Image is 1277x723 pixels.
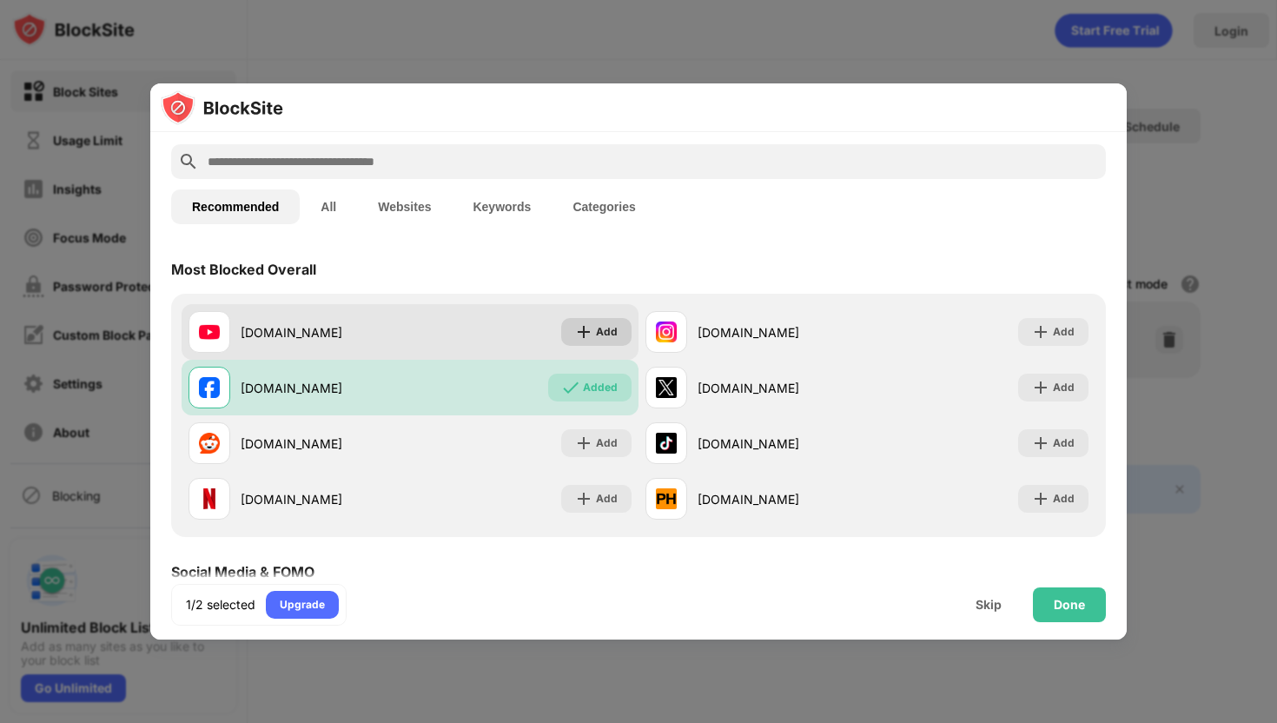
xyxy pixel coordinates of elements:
div: Added [583,379,618,396]
div: Add [1053,434,1075,452]
button: All [300,189,357,224]
div: [DOMAIN_NAME] [241,434,410,453]
div: Upgrade [280,596,325,614]
div: [DOMAIN_NAME] [698,379,867,397]
div: [DOMAIN_NAME] [698,490,867,508]
img: favicons [199,433,220,454]
button: Websites [357,189,452,224]
div: Skip [976,598,1002,612]
img: favicons [199,488,220,509]
img: favicons [199,322,220,342]
div: Done [1054,598,1085,612]
button: Keywords [452,189,552,224]
button: Recommended [171,189,300,224]
div: Add [596,490,618,507]
img: favicons [656,433,677,454]
button: Categories [552,189,656,224]
img: favicons [656,488,677,509]
div: [DOMAIN_NAME] [241,379,410,397]
div: 1/2 selected [186,596,255,614]
div: Add [596,323,618,341]
img: logo-blocksite.svg [161,90,283,125]
div: [DOMAIN_NAME] [698,434,867,453]
img: favicons [656,322,677,342]
div: Add [1053,323,1075,341]
img: favicons [199,377,220,398]
div: Add [1053,490,1075,507]
div: Social Media & FOMO [171,563,314,580]
img: favicons [656,377,677,398]
div: [DOMAIN_NAME] [241,323,410,342]
img: search.svg [178,151,199,172]
div: Add [596,434,618,452]
div: Add [1053,379,1075,396]
div: Most Blocked Overall [171,261,316,278]
div: [DOMAIN_NAME] [698,323,867,342]
div: [DOMAIN_NAME] [241,490,410,508]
